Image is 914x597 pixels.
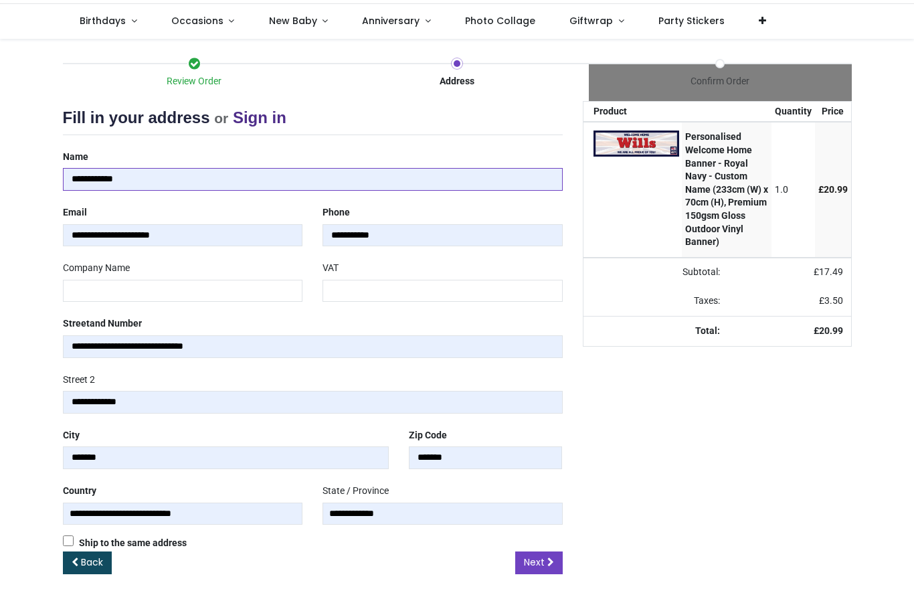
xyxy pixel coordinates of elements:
[583,258,728,288] td: Subtotal:
[569,15,613,28] span: Giftwrap
[63,147,88,169] label: Name
[814,267,843,278] span: £
[695,326,720,337] strong: Total:
[326,76,589,89] div: Address
[63,258,130,280] label: Company Name
[63,536,74,547] input: Ship to the same address
[589,76,852,89] div: Confirm Order
[63,202,87,225] label: Email
[775,184,812,197] div: 1.0
[771,102,815,122] th: Quantity
[63,109,210,127] span: Fill in your address
[345,5,448,39] a: Anniversary
[815,102,851,122] th: Price
[515,552,563,575] a: Next
[63,5,155,39] a: Birthdays
[80,15,126,28] span: Birthdays
[553,5,642,39] a: Giftwrap
[90,319,142,329] span: and Number
[323,481,389,503] label: State / Province
[819,296,843,307] span: £
[63,552,112,575] a: Back
[171,15,223,28] span: Occasions
[154,5,252,39] a: Occasions
[583,102,682,122] th: Product
[63,313,142,336] label: Street
[81,556,103,570] span: Back
[214,111,228,126] small: or
[323,202,350,225] label: Phone
[233,109,286,127] a: Sign in
[583,287,728,317] td: Taxes:
[362,15,420,28] span: Anniversary
[323,258,339,280] label: VAT
[818,185,848,195] span: £
[409,425,447,448] label: Zip Code
[593,131,679,157] img: rEhvPTsCOwI7AjsCOwI7AjsCOwI7AjsCOwI7AjsCN0RgT9BvCM5G7QjsCOwI7AjsCOwI7AjsCOwI7AjsCOwI7Ag8rAjsCfrDi...
[63,425,80,448] label: City
[63,481,96,503] label: Country
[824,185,848,195] span: 20.99
[814,326,843,337] strong: £
[252,5,345,39] a: New Baby
[269,15,317,28] span: New Baby
[824,296,843,307] span: 3.50
[685,132,768,248] strong: Personalised Welcome Home Banner - Royal Navy - Custom Name (233cm (W) x 70cm (H), Premium 150gsm...
[465,15,535,28] span: Photo Collage
[63,369,95,392] label: Street 2
[819,326,843,337] span: 20.99
[63,536,187,551] label: Ship to the same address
[819,267,843,278] span: 17.49
[524,556,545,570] span: Next
[63,76,326,89] div: Review Order
[658,15,725,28] span: Party Stickers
